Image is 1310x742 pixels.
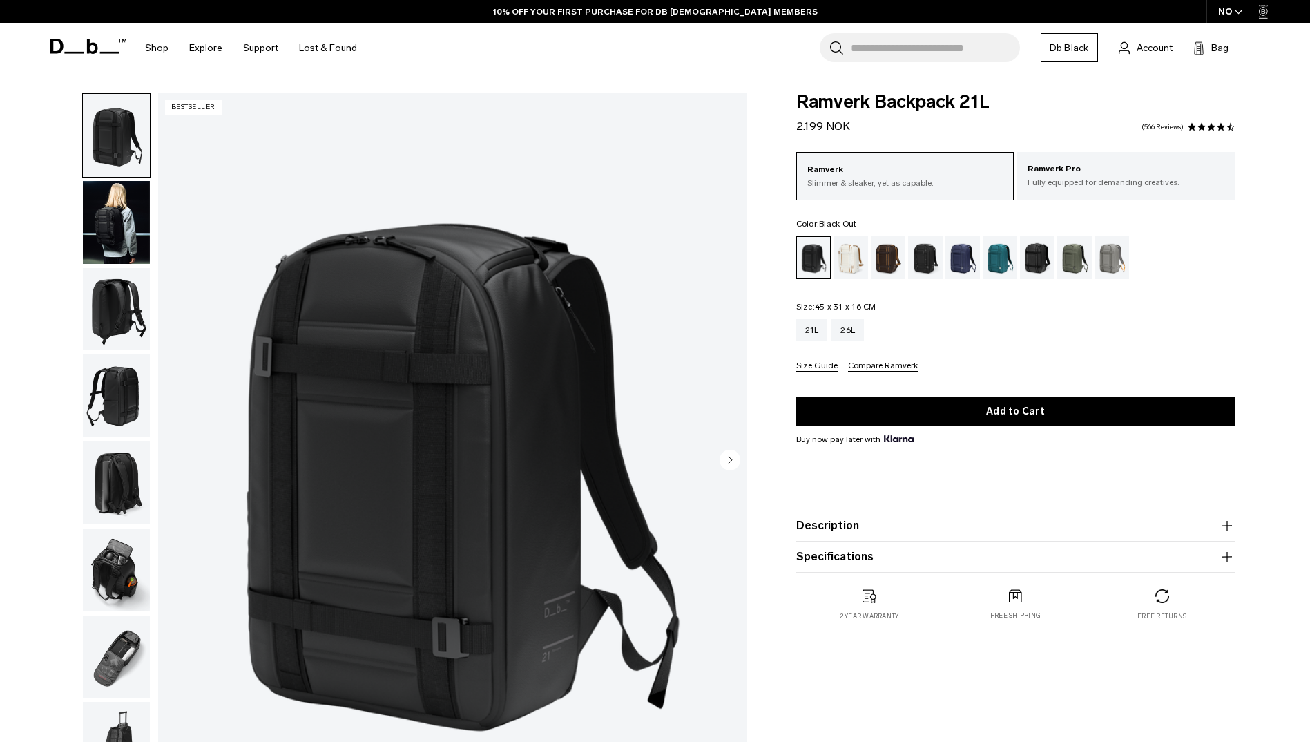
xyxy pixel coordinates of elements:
[83,616,150,698] img: Ramverk Backpack 21L Black Out
[82,528,151,612] button: Ramverk Backpack 21L Black Out
[1137,611,1186,621] p: Free returns
[1142,124,1184,131] a: 566 reviews
[82,93,151,178] button: Ramverk Backpack 21L Black Out
[796,361,838,372] button: Size Guide
[82,441,151,525] button: Ramverk Backpack 21L Black Out
[1095,236,1129,279] a: Sand Grey
[796,433,914,446] span: Buy now pay later with
[720,449,740,473] button: Next slide
[1017,152,1235,199] a: Ramverk Pro Fully equipped for demanding creatives.
[796,549,1235,565] button: Specifications
[83,94,150,177] img: Ramverk Backpack 21L Black Out
[807,177,1003,189] p: Slimmer & sleaker, yet as capable.
[1020,236,1054,279] a: Reflective Black
[82,615,151,699] button: Ramverk Backpack 21L Black Out
[796,397,1235,426] button: Add to Cart
[796,303,876,311] legend: Size:
[848,361,918,372] button: Compare Ramverk
[815,302,876,312] span: 45 x 31 x 16 CM
[82,267,151,352] button: Ramverk Backpack 21L Black Out
[1041,33,1098,62] a: Db Black
[796,220,857,228] legend: Color:
[1211,41,1229,55] span: Bag
[1057,236,1092,279] a: Moss Green
[990,611,1041,620] p: Free shipping
[493,6,818,18] a: 10% OFF YOUR FIRST PURCHASE FOR DB [DEMOGRAPHIC_DATA] MEMBERS
[82,354,151,438] button: Ramverk Backpack 21L Black Out
[83,441,150,524] img: Ramverk Backpack 21L Black Out
[83,181,150,264] img: Ramverk Backpack 21L Black Out
[83,268,150,351] img: Ramverk Backpack 21L Black Out
[908,236,943,279] a: Charcoal Grey
[145,23,168,73] a: Shop
[1119,39,1173,56] a: Account
[1193,39,1229,56] button: Bag
[831,319,864,341] a: 26L
[165,100,222,115] p: Bestseller
[807,163,1003,177] p: Ramverk
[83,354,150,437] img: Ramverk Backpack 21L Black Out
[83,529,150,611] img: Ramverk Backpack 21L Black Out
[1028,176,1225,189] p: Fully equipped for demanding creatives.
[189,23,222,73] a: Explore
[819,219,856,229] span: Black Out
[243,23,278,73] a: Support
[796,517,1235,534] button: Description
[884,435,914,442] img: {"height" => 20, "alt" => "Klarna"}
[834,236,868,279] a: Oatmilk
[796,236,831,279] a: Black Out
[135,23,367,73] nav: Main Navigation
[1028,162,1225,176] p: Ramverk Pro
[796,120,850,133] span: 2.199 NOK
[796,319,828,341] a: 21L
[299,23,357,73] a: Lost & Found
[82,180,151,265] button: Ramverk Backpack 21L Black Out
[983,236,1017,279] a: Midnight Teal
[871,236,905,279] a: Espresso
[945,236,980,279] a: Blue Hour
[840,611,899,621] p: 2 year warranty
[1137,41,1173,55] span: Account
[796,93,1235,111] span: Ramverk Backpack 21L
